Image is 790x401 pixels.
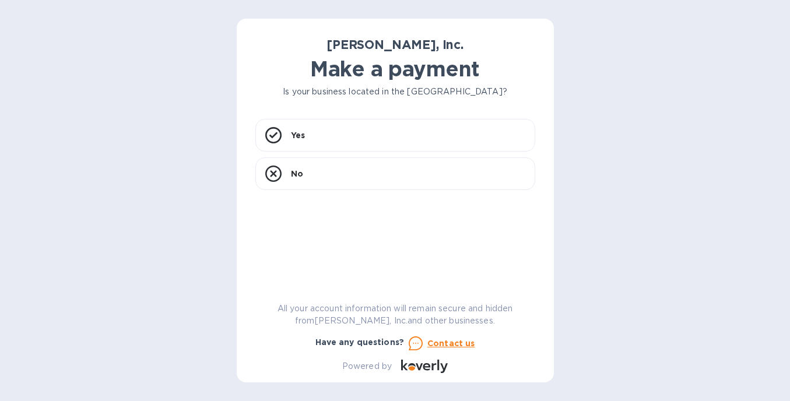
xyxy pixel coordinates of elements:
[291,168,303,180] p: No
[342,360,392,372] p: Powered by
[255,57,535,81] h1: Make a payment
[255,86,535,98] p: Is your business located in the [GEOGRAPHIC_DATA]?
[291,129,305,141] p: Yes
[326,37,464,52] b: [PERSON_NAME], Inc.
[427,339,475,348] u: Contact us
[315,337,405,347] b: Have any questions?
[255,302,535,327] p: All your account information will remain secure and hidden from [PERSON_NAME], Inc. and other bus...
